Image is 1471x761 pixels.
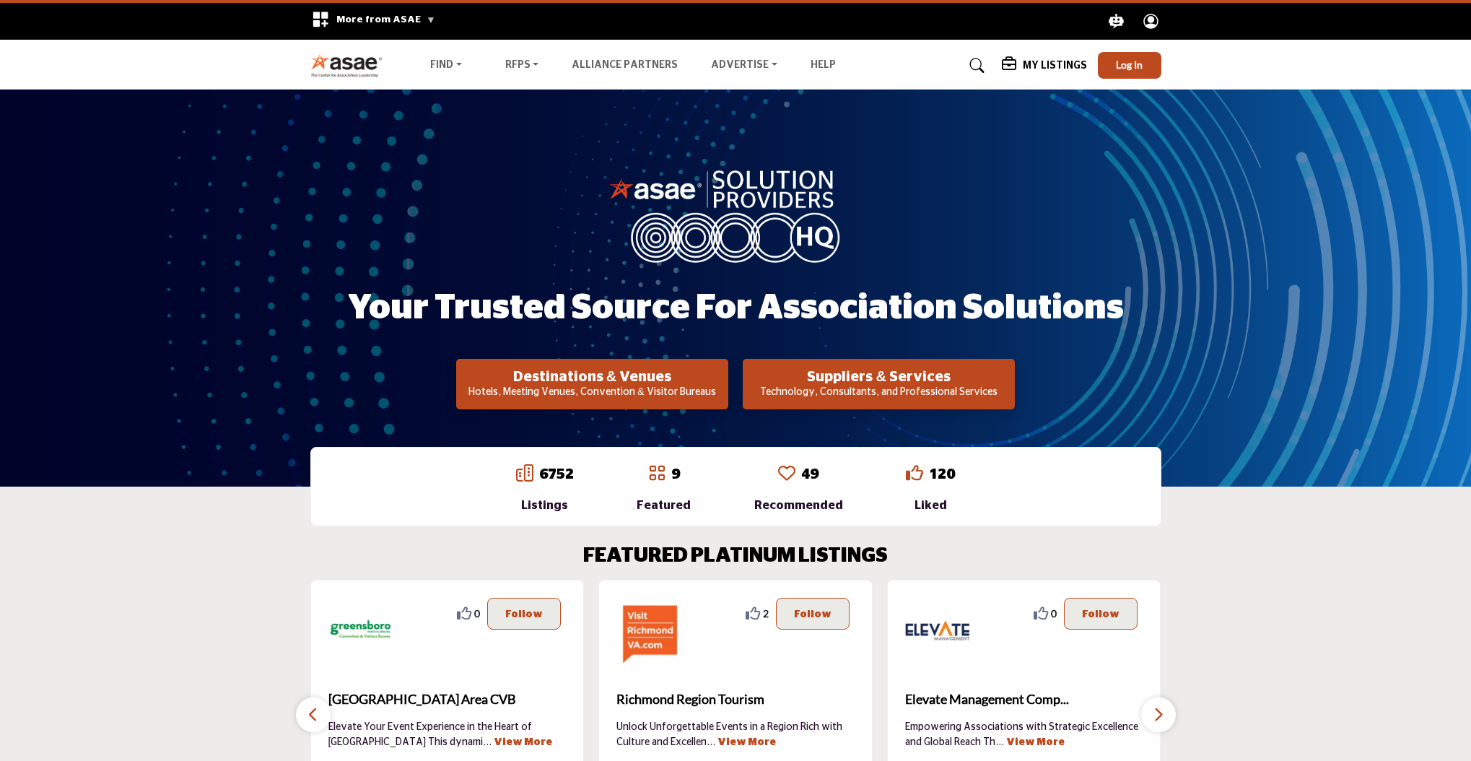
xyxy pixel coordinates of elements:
[637,497,691,514] div: Featured
[310,53,390,77] img: Site Logo
[1098,52,1161,79] button: Log In
[494,737,552,747] a: View More
[707,737,715,747] span: ...
[1064,598,1138,630] button: Follow
[609,167,862,262] img: image
[794,606,831,622] p: Follow
[776,598,850,630] button: Follow
[516,497,574,514] div: Listings
[1116,58,1143,71] span: Log In
[811,60,836,70] a: Help
[648,464,665,484] a: Go to Featured
[801,467,819,482] a: 49
[671,467,680,482] a: 9
[906,497,955,514] div: Liked
[956,54,994,77] a: Search
[929,467,955,482] a: 120
[905,720,1143,749] p: Empowering Associations with Strategic Excellence and Global Reach Th
[754,497,843,514] div: Recommended
[717,737,776,747] a: View More
[1051,606,1057,621] span: 0
[348,286,1124,331] h1: Your Trusted Source for Association Solutions
[505,606,543,622] p: Follow
[328,680,567,719] a: [GEOGRAPHIC_DATA] Area CVB
[495,56,549,76] a: RFPs
[905,598,970,663] img: Elevate Management Company
[616,720,855,749] p: Unlock Unforgettable Events in a Region Rich with Culture and Excellen
[701,56,787,76] a: Advertise
[483,737,492,747] span: ...
[583,544,888,569] h2: FEATURED PLATINUM LISTINGS
[747,368,1011,386] h2: Suppliers & Services
[905,680,1143,719] b: Elevate Management Company
[1023,59,1087,72] h5: My Listings
[302,3,445,40] div: More from ASAE
[456,359,728,409] button: Destinations & Venues Hotels, Meeting Venues, Convention & Visitor Bureaus
[905,680,1143,719] a: Elevate Management Comp...
[474,606,480,621] span: 0
[763,606,769,621] span: 2
[995,737,1004,747] span: ...
[539,467,574,482] a: 6752
[328,690,567,709] span: [GEOGRAPHIC_DATA] Area CVB
[328,680,567,719] b: Greensboro Area CVB
[905,690,1143,709] span: Elevate Management Comp...
[743,359,1015,409] button: Suppliers & Services Technology, Consultants, and Professional Services
[616,680,855,719] a: Richmond Region Tourism
[906,464,923,482] i: Go to Liked
[616,690,855,709] span: Richmond Region Tourism
[460,368,724,386] h2: Destinations & Venues
[336,14,435,25] span: More from ASAE
[1082,606,1119,622] p: Follow
[328,598,393,663] img: Greensboro Area CVB
[778,464,795,484] a: Go to Recommended
[1002,57,1087,74] div: My Listings
[747,386,1011,400] p: Technology, Consultants, and Professional Services
[420,56,472,76] a: Find
[328,720,567,749] p: Elevate Your Event Experience in the Heart of [GEOGRAPHIC_DATA] This dynami
[616,598,681,663] img: Richmond Region Tourism
[460,386,724,400] p: Hotels, Meeting Venues, Convention & Visitor Bureaus
[1006,737,1065,747] a: View More
[487,598,561,630] button: Follow
[572,60,678,70] a: Alliance Partners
